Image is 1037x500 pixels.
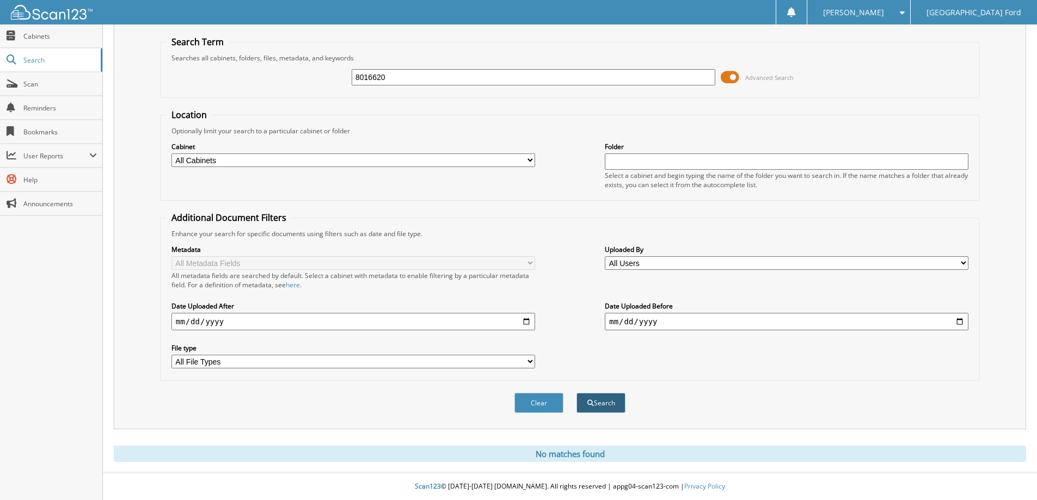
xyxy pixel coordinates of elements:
span: Reminders [23,103,97,113]
span: Help [23,175,97,184]
label: Cabinet [171,142,535,151]
legend: Location [166,109,212,121]
legend: Search Term [166,36,229,48]
span: [GEOGRAPHIC_DATA] Ford [926,9,1021,16]
a: Privacy Policy [684,482,725,491]
a: here [286,280,300,289]
img: scan123-logo-white.svg [11,5,93,20]
label: File type [171,343,535,353]
button: Search [576,393,625,413]
span: Announcements [23,199,97,208]
div: Optionally limit your search to a particular cabinet or folder [166,126,974,135]
span: Cabinets [23,32,97,41]
legend: Additional Document Filters [166,212,292,224]
label: Date Uploaded Before [605,301,968,311]
span: [PERSON_NAME] [823,9,884,16]
div: Select a cabinet and begin typing the name of the folder you want to search in. If the name match... [605,171,968,189]
span: Scan [23,79,97,89]
label: Metadata [171,245,535,254]
button: Clear [514,393,563,413]
span: User Reports [23,151,89,161]
div: Enhance your search for specific documents using filters such as date and file type. [166,229,974,238]
span: Advanced Search [745,73,794,82]
input: end [605,313,968,330]
div: All metadata fields are searched by default. Select a cabinet with metadata to enable filtering b... [171,271,535,289]
span: Bookmarks [23,127,97,137]
div: Searches all cabinets, folders, files, metadata, and keywords [166,53,974,63]
div: No matches found [114,446,1026,462]
label: Folder [605,142,968,151]
span: Scan123 [415,482,441,491]
label: Uploaded By [605,245,968,254]
input: start [171,313,535,330]
span: Search [23,55,95,65]
label: Date Uploaded After [171,301,535,311]
div: © [DATE]-[DATE] [DOMAIN_NAME]. All rights reserved | appg04-scan123-com | [103,473,1037,500]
